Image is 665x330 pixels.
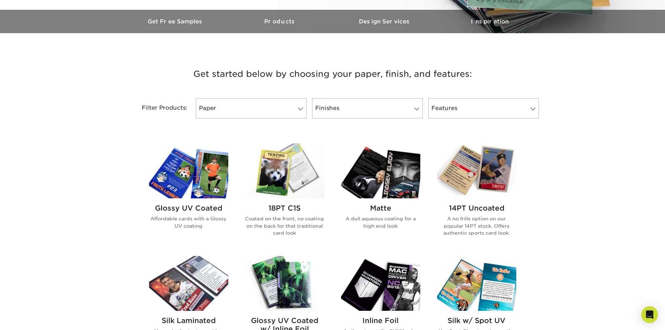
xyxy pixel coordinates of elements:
h2: 14PT Uncoated [437,204,516,212]
h3: Design Services [333,18,437,25]
a: Glossy UV Coated Trading Cards Glossy UV Coated Affordable cards with a Glossy UV coating [149,144,228,248]
a: Get Free Samples [123,10,228,33]
h2: 18PT C1S [245,204,324,212]
a: Features [428,98,539,118]
p: A no frills option on our popular 14PT stock. Offers authentic sports card look. [437,215,516,236]
a: 18PT C1S Trading Cards 18PT C1S Coated on the front, no coating on the back for that traditional ... [245,144,324,248]
h2: Matte [341,204,420,212]
h2: Inline Foil [341,316,420,325]
h2: Silk Laminated [149,316,228,325]
img: Inline Foil Trading Cards [341,256,420,311]
div: Filter Products: [123,98,193,118]
h3: Products [228,18,333,25]
img: 18PT C1S Trading Cards [245,144,324,198]
h2: Glossy UV Coated [149,204,228,212]
a: Matte Trading Cards Matte A dull aqueous coating for a high end look [341,144,420,248]
img: Silk w/ Spot UV Trading Cards [437,256,516,311]
a: Paper [196,98,306,118]
img: Glossy UV Coated Trading Cards [149,144,228,198]
a: Products [228,10,333,33]
img: Matte Trading Cards [341,144,420,198]
div: Open Intercom Messenger [641,306,658,323]
h3: Get Free Samples [123,18,228,25]
p: Coated on the front, no coating on the back for that traditional card look [245,215,324,236]
img: Glossy UV Coated w/ Inline Foil Trading Cards [245,256,324,311]
a: Finishes [312,98,423,118]
a: Design Services [333,10,437,33]
p: A dull aqueous coating for a high end look [341,215,420,229]
h3: Get started below by choosing your paper, finish, and features: [128,58,537,90]
h2: Silk w/ Spot UV [437,316,516,325]
p: Affordable cards with a Glossy UV coating [149,215,228,229]
img: Silk Laminated Trading Cards [149,256,228,311]
iframe: Google Customer Reviews [2,309,59,328]
a: 14PT Uncoated Trading Cards 14PT Uncoated A no frills option on our popular 14PT stock. Offers au... [437,144,516,248]
img: 14PT Uncoated Trading Cards [437,144,516,198]
a: Inspiration [437,10,542,33]
h3: Inspiration [437,18,542,25]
